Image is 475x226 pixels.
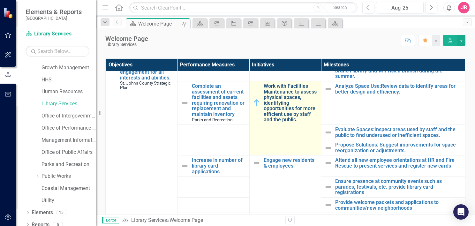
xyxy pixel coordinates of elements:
td: Double-Click to Edit Right Click for Context Menu [321,177,465,198]
td: Double-Click to Edit Right Click for Context Menu [321,198,465,213]
a: Propose Solutions: Suggest improvements for space reorganization or adjustments. [335,142,462,153]
a: Evaluate Spaces:Inspect areas used by staff and the public to find underused or inefficient spaces. [335,127,462,138]
a: Provide welcome packets and applications to communities/new neighborhoods [335,200,462,211]
div: Open Intercom Messenger [453,204,469,220]
a: Complete an assessment of current facilities and assets requiring renovation or replacement and m... [192,83,246,117]
a: Library Services [26,30,89,38]
div: Library Services [105,42,148,47]
span: Parks and Recreation [192,117,233,122]
img: Not Defined [324,183,332,191]
a: Elements [32,209,53,216]
a: Office of Public Affairs [41,149,96,156]
td: Double-Click to Edit Right Click for Context Menu [321,140,465,155]
td: Double-Click to Edit Right Click for Context Menu [249,155,321,213]
a: Public Works [41,173,96,180]
td: Double-Click to Edit Right Click for Context Menu [177,81,249,124]
a: Human Resources [41,88,96,95]
img: Not Defined [181,162,189,170]
img: Not Defined [324,144,332,152]
a: Growth Management [41,64,96,72]
img: Not Defined [253,159,260,167]
a: Utility [41,197,96,204]
a: Parks and Recreation [41,161,96,168]
img: In Progress [253,99,260,107]
td: Double-Click to Edit Right Click for Context Menu [321,155,465,177]
a: Analyze Space Use:Review data to identify areas for better design and efficiency. [335,83,462,94]
img: Not Defined [324,129,332,136]
button: Aug-25 [376,2,424,13]
div: Welcome Page [138,20,180,28]
img: Not Defined [324,159,332,167]
td: Double-Click to Edit Right Click for Context Menu [321,81,465,124]
input: Search Below... [26,46,89,57]
a: Library Services [41,100,96,108]
a: Work with Facilities Maintenance to assess physical spaces, identifyiing opportunities for more e... [264,83,318,123]
a: Library Services [131,217,167,223]
button: JB [458,2,470,13]
a: Engage new residents & employees [264,157,318,169]
td: Double-Click to Edit Right Click for Context Menu [321,125,465,140]
span: Elements & Reports [26,8,82,16]
div: Aug-25 [378,4,421,12]
button: Search [324,3,356,12]
small: [GEOGRAPHIC_DATA] [26,16,82,21]
img: ClearPoint Strategy [3,7,14,19]
a: HHS [41,76,96,84]
td: Double-Click to Edit Right Click for Context Menu [249,81,321,155]
span: St. Johns County Strategic Plan [120,80,171,90]
div: Welcome Page [105,35,148,42]
td: Double-Click to Edit Right Click for Context Menu [177,155,249,177]
a: Attend all new employee orientations at HR and Fire Rescue to present services and register new c... [335,157,462,169]
div: 15 [56,210,66,215]
div: Welcome Page [170,217,203,223]
a: Ensure presence at community events such as parades, festivals, etc. provide library card registr... [335,178,462,195]
a: Office of Performance & Transparency [41,124,96,132]
a: Summer Camp collaboration - each of the seven parks & rec camps will receive one library visit fr... [335,57,462,79]
span: Search [333,5,347,10]
a: Management Information Systems [41,137,96,144]
div: » [122,217,281,224]
span: Editor [102,217,119,223]
img: Not Defined [181,99,189,107]
a: Office of Intergovernmental Affairs [41,112,96,120]
a: Increase in number of library card applications [192,157,246,174]
input: Search ClearPoint... [129,2,358,13]
img: Not Defined [324,85,332,93]
img: Not Defined [324,201,332,209]
a: Coastal Management [41,185,96,192]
